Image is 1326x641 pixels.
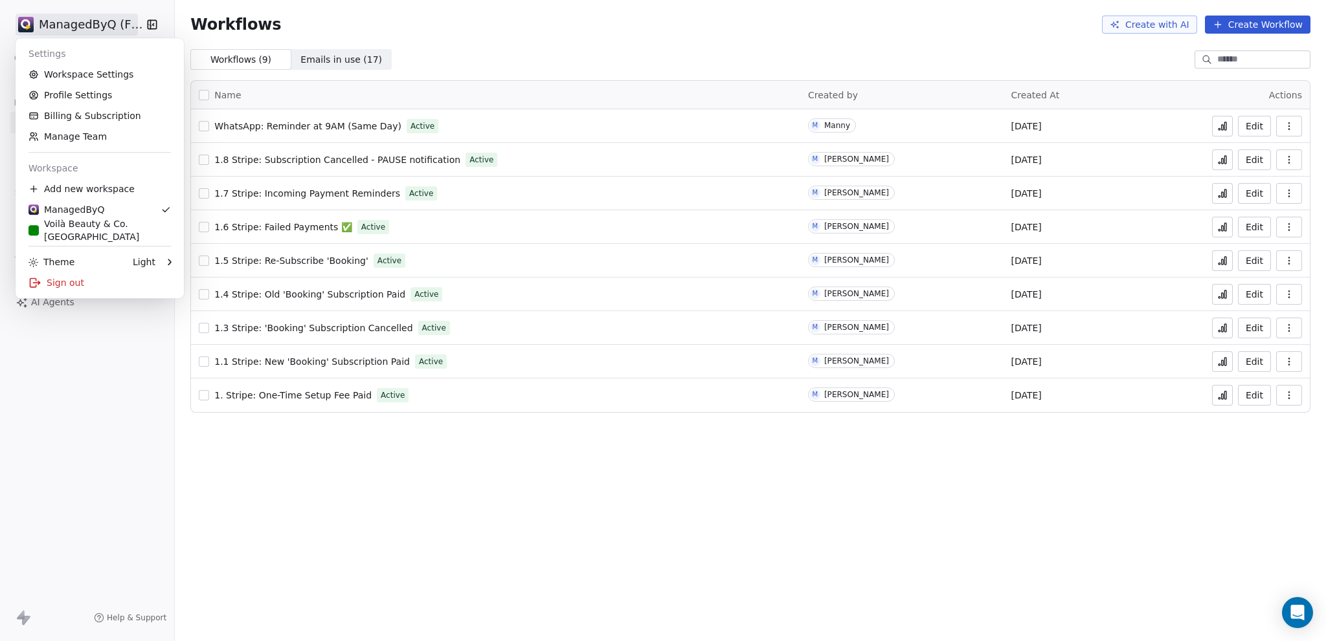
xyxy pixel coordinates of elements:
div: Sign out [21,272,179,293]
a: Manage Team [21,126,179,147]
img: Stripe.png [28,204,39,215]
div: Voilà Beauty & Co. [GEOGRAPHIC_DATA] [28,217,171,243]
a: Billing & Subscription [21,105,179,126]
div: Settings [21,43,179,64]
a: Profile Settings [21,85,179,105]
div: Theme [28,255,74,268]
div: ManagedByQ [28,203,104,216]
div: Add new workspace [21,179,179,199]
div: Workspace [21,158,179,179]
a: Workspace Settings [21,64,179,85]
div: Light [133,255,155,268]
